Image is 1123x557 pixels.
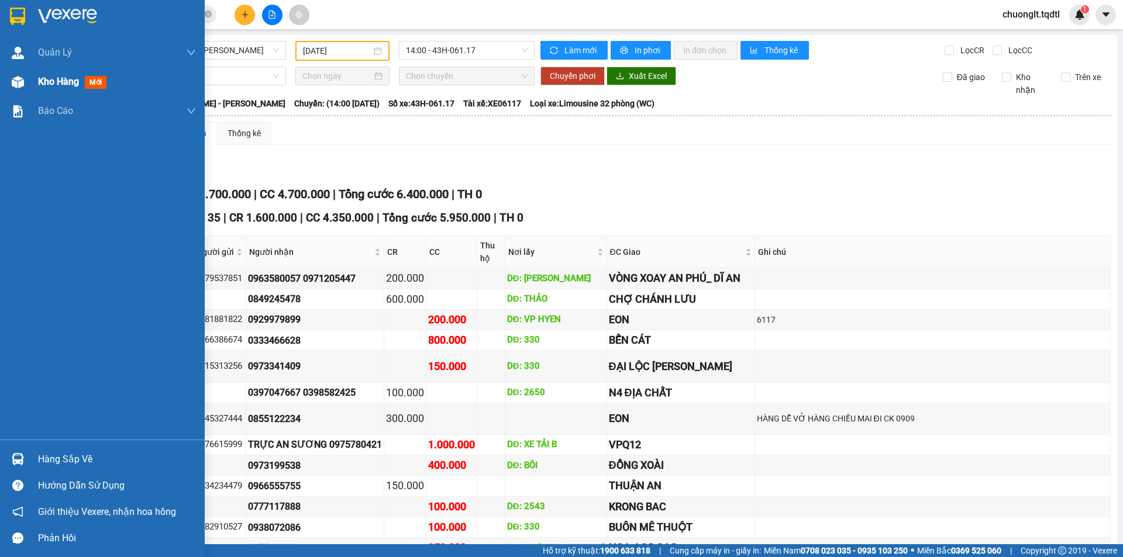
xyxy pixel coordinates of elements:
span: Chọn chuyến [406,67,528,85]
div: DĐ: VP [PERSON_NAME] [507,541,605,555]
div: EON [609,312,753,328]
th: Thu hộ [477,236,505,268]
div: 400.000 [428,457,475,473]
th: Ghi chú [755,236,1111,268]
div: Thống kê [228,127,261,140]
span: notification [12,506,23,517]
span: aim [295,11,303,19]
span: Hỗ trợ kỹ thuật: [543,544,650,557]
span: Kho hàng [38,76,79,87]
strong: 1900 633 818 [600,546,650,555]
button: Chuyển phơi [540,67,605,85]
span: In phơi [635,44,662,57]
button: printerIn phơi [611,41,671,60]
span: | [1010,544,1012,557]
div: DĐ: [PERSON_NAME] [507,272,605,286]
div: 0963580057 0971205447 [248,271,382,286]
span: Tổng cước 6.400.000 [339,187,449,201]
span: SL 35 [192,211,221,224]
span: 1 [1083,5,1087,13]
span: message [12,532,23,544]
div: 150.000 [428,358,475,375]
span: Nơi lấy [508,245,595,258]
span: Xuất Excel [629,70,667,82]
span: Thống kê [764,44,800,57]
div: 0849245478 [248,292,382,306]
span: Tổng cước 5.950.000 [383,211,491,224]
span: Miền Nam [764,544,908,557]
div: DĐ: 330 [507,359,605,373]
img: warehouse-icon [12,47,24,59]
button: caret-down [1096,5,1116,25]
div: DĐ: THẢO [507,292,605,306]
th: CR [384,236,426,268]
span: caret-down [1101,9,1111,20]
strong: 0369 525 060 [951,546,1001,555]
div: 0366386674 [195,333,244,347]
span: CR 1.600.000 [229,211,297,224]
div: 200.000 [386,270,424,286]
div: 0945327444 [195,412,244,426]
div: BUÔN MÊ THUỘT [609,519,753,535]
sup: 1 [1081,5,1089,13]
img: warehouse-icon [12,453,24,465]
div: Hướng dẫn sử dụng [38,477,196,494]
span: Trên xe [1070,71,1105,84]
div: 0966555755 [248,479,382,493]
div: TRỰC AN SƯƠNG 0975780421 [248,437,382,452]
span: close-circle [205,11,212,18]
span: CR 1.700.000 [181,187,251,201]
button: In đơn chọn [674,41,738,60]
span: printer [620,46,630,56]
input: Chọn ngày [302,70,372,82]
span: Kho nhận [1011,71,1052,96]
span: chuonglt.tqdtl [993,7,1069,22]
img: warehouse-icon [12,76,24,88]
span: 14:00 - 43H-061.17 [406,41,528,59]
span: Đã giao [952,71,990,84]
span: bar-chart [750,46,760,56]
img: logo-vxr [10,8,25,25]
th: CC [426,236,477,268]
div: DĐ: VP HYEN [507,313,605,327]
span: TH 0 [500,211,523,224]
span: plus [241,11,249,19]
span: copyright [1058,546,1066,555]
div: BẾN CÁT [609,332,753,348]
div: ĐỒNG XOÀI [609,457,753,473]
button: syncLàm mới [540,41,608,60]
strong: 0708 023 035 - 0935 103 250 [801,546,908,555]
div: VPQ12 [609,437,753,453]
div: DĐ: 2650 [507,386,605,400]
span: down [187,48,196,57]
span: | [254,187,257,201]
div: Hàng sắp về [38,451,196,468]
img: solution-icon [12,105,24,117]
div: 150.000 [386,478,424,494]
span: TH 0 [457,187,482,201]
span: | [494,211,497,224]
span: CC 4.700.000 [260,187,330,201]
div: DĐ: XE TẢI B [507,438,605,452]
span: sync [550,46,560,56]
div: 100.000 [428,519,475,535]
span: Báo cáo [38,103,73,118]
div: 300.000 [386,410,424,427]
span: Làm mới [564,44,598,57]
div: N4 ĐỊA CHẤT [609,385,753,401]
div: 0855122234 [248,411,382,426]
div: 0981881822 [195,313,244,327]
div: 600.000 [386,291,424,307]
div: 0375139132 [248,541,382,555]
button: plus [235,5,255,25]
span: Giới thiệu Vexere, nhận hoa hồng [38,504,176,519]
span: | [452,187,454,201]
button: downloadXuất Excel [607,67,676,85]
div: EON [609,410,753,427]
div: 0333466628 [248,333,382,348]
span: Người nhận [249,245,372,258]
div: Phản hồi [38,530,196,547]
span: mới [85,76,106,89]
div: HÀNG DỄ VỞ HÀNG CHIỀU MAI ĐI CK 0909 [757,412,1108,425]
div: 1.000.000 [428,437,475,453]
